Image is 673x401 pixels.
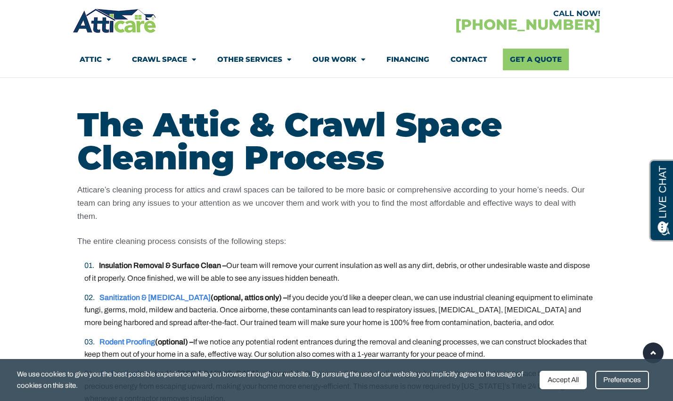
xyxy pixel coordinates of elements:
[312,49,365,70] a: Our Work
[134,242,185,247] div: Powered by Blazeo
[84,259,596,284] li: Our team will remove your current insulation as well as any dirt, debris, or other undesirable wa...
[84,292,596,329] li: If you decide you’d like a deeper clean, we can use industrial cleaning equipment to eliminate fu...
[77,184,596,223] p: Atticare’s cleaning process for attics and crawl spaces can be tailored to be more basic or compr...
[6,217,185,250] div: Type your response and press Return or Send
[99,261,226,269] strong: Insulation Removal & Surface Clean –
[77,108,596,174] h2: The Attic & Crawl Space Cleaning Process
[17,368,533,392] span: We use cookies to give you the best possible experience while you browse through our website. By ...
[154,228,162,235] span: Select Emoticon
[99,338,155,346] a: Rodent Proofing
[167,226,176,235] img: Send
[595,371,649,389] div: Preferences
[38,43,141,60] div: Move
[38,43,141,52] h1: Atticare
[173,44,179,50] img: Close Chat
[23,8,76,19] span: Opens a chat window
[38,53,141,60] p: Chatting with [PERSON_NAME]
[540,371,587,389] div: Accept All
[173,43,179,51] span: Close Chat
[99,293,287,301] strong: (optional, attics only) –
[9,65,181,86] div: This transcript will be recorded by Atticare and its affiliates. By using this chat, you agree to...
[70,89,121,103] button: Switch to Text
[99,338,193,346] strong: (optional) –
[386,49,429,70] a: Financing
[99,293,211,301] a: Sanitization & [MEDICAL_DATA]
[80,49,111,70] a: Attic
[84,75,114,81] a: Privacy Policy
[132,49,196,70] a: Crawl Space
[12,42,32,62] img: Live Agent
[11,223,149,245] textarea: Type your response and press Return or Send
[84,107,107,115] span: [DATE]
[80,49,593,70] nav: Menu
[84,336,596,361] li: If we notice any potential rodent entrances during the removal and cleaning processes, we can con...
[503,49,569,70] a: Get A Quote
[336,10,600,17] div: CALL NOW!
[217,49,291,70] a: Other Services
[49,75,76,81] a: Terms of Use
[77,235,596,248] p: The entire cleaning process consists of the following steps:
[159,44,166,52] div: Action Menu
[451,49,487,70] a: Contact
